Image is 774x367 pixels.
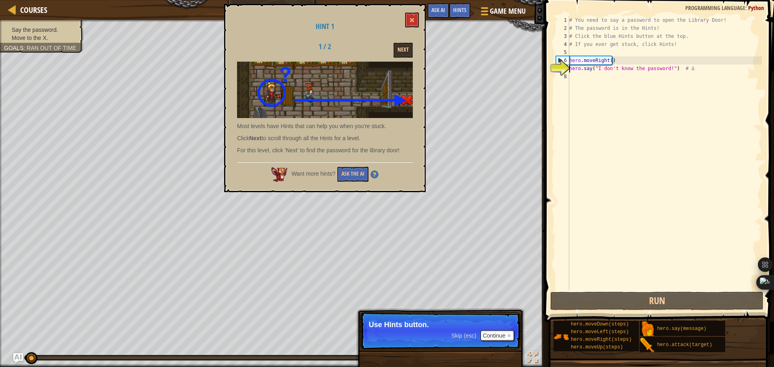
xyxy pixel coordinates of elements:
span: hero.moveLeft(steps) [571,329,629,335]
button: Ask AI [427,3,449,18]
img: portrait.png [640,338,655,353]
span: Ask AI [431,6,445,14]
div: 2 [556,24,569,32]
div: 4 [556,40,569,48]
span: hero.moveRight(steps) [571,337,632,342]
h2: 1 / 2 [300,43,350,51]
p: For this level, click 'Next' to find the password for the library door! [237,146,413,154]
p: Most levels have Hints that can help you when you're stuck. [237,122,413,130]
span: hero.say(message) [657,326,706,332]
span: Want more hints? [291,171,335,177]
div: 3 [556,32,569,40]
img: AI [271,167,287,182]
p: Use Hints button. [369,321,512,329]
span: Courses [20,4,47,15]
span: Hint 1 [316,21,334,31]
span: Move to the X. [12,35,48,41]
img: portrait.png [553,329,569,344]
li: Say the password. [4,26,77,34]
button: Ask AI [13,353,23,363]
span: Hints [453,6,466,14]
img: portrait.png [640,321,655,337]
img: Hint [370,170,379,178]
button: Toggle fullscreen [524,350,541,367]
button: Ask the AI [337,167,368,182]
span: Python [748,4,764,12]
span: Programming language [685,4,745,12]
span: Skip (esc) [451,332,476,339]
li: Move to the X. [4,34,77,42]
span: hero.attack(target) [657,342,712,348]
span: Say the password. [12,27,58,33]
button: Game Menu [474,3,531,22]
button: Continue [481,330,514,341]
div: 5 [556,48,569,56]
img: Kithgard librarian [237,62,413,118]
div: 8 [556,73,569,81]
span: hero.moveDown(steps) [571,321,629,327]
p: Click to scroll through all the Hints for a level. [237,134,413,142]
span: : [23,45,27,51]
strong: Next [249,135,261,141]
a: Courses [16,4,47,15]
button: Run [550,292,764,310]
button: Next [393,43,413,58]
div: 7 [556,64,569,73]
span: Goals [4,45,23,51]
span: : [745,4,748,12]
span: hero.moveUp(steps) [571,344,623,350]
span: Ran out of time [27,45,76,51]
div: 1 [556,16,569,24]
span: Game Menu [490,6,526,17]
div: 6 [556,56,569,64]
